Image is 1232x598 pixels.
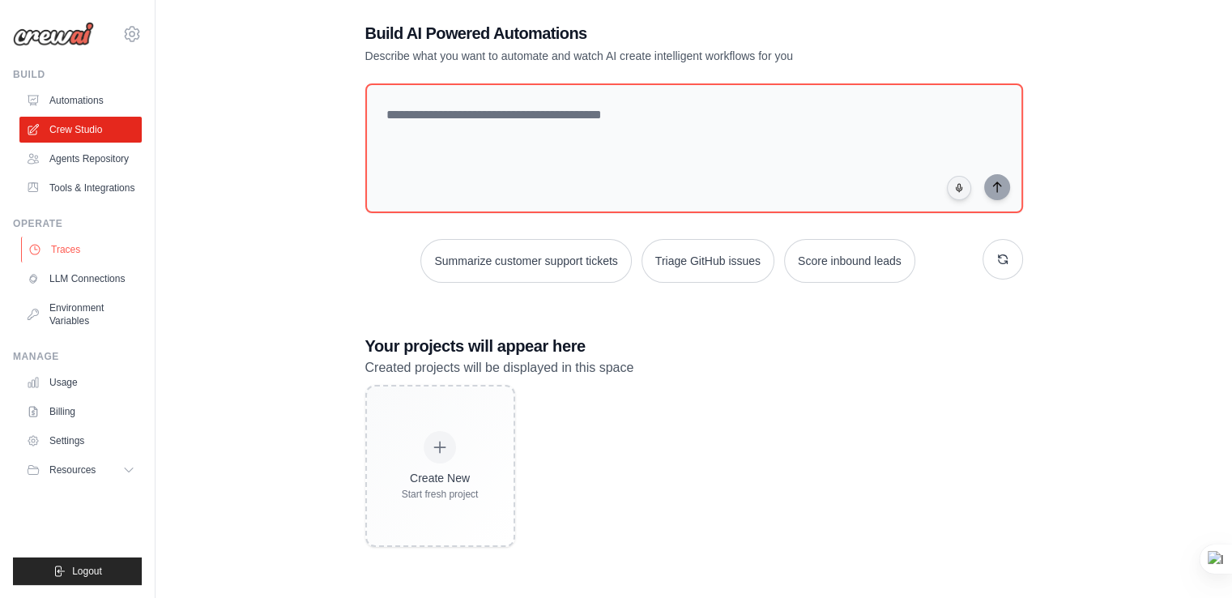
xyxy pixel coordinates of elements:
[365,335,1023,357] h3: Your projects will appear here
[365,48,910,64] p: Describe what you want to automate and watch AI create intelligent workflows for you
[21,237,143,263] a: Traces
[365,357,1023,378] p: Created projects will be displayed in this space
[13,22,94,46] img: Logo
[13,68,142,81] div: Build
[420,239,631,283] button: Summarize customer support tickets
[19,457,142,483] button: Resources
[947,176,971,200] button: Click to speak your automation idea
[19,88,142,113] a: Automations
[19,266,142,292] a: LLM Connections
[402,470,479,486] div: Create New
[365,22,910,45] h1: Build AI Powered Automations
[19,175,142,201] a: Tools & Integrations
[19,399,142,425] a: Billing
[19,295,142,334] a: Environment Variables
[19,428,142,454] a: Settings
[402,488,479,501] div: Start fresh project
[19,369,142,395] a: Usage
[13,557,142,585] button: Logout
[642,239,774,283] button: Triage GitHub issues
[13,217,142,230] div: Operate
[19,117,142,143] a: Crew Studio
[13,350,142,363] div: Manage
[983,239,1023,280] button: Get new suggestions
[784,239,915,283] button: Score inbound leads
[19,146,142,172] a: Agents Repository
[49,463,96,476] span: Resources
[72,565,102,578] span: Logout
